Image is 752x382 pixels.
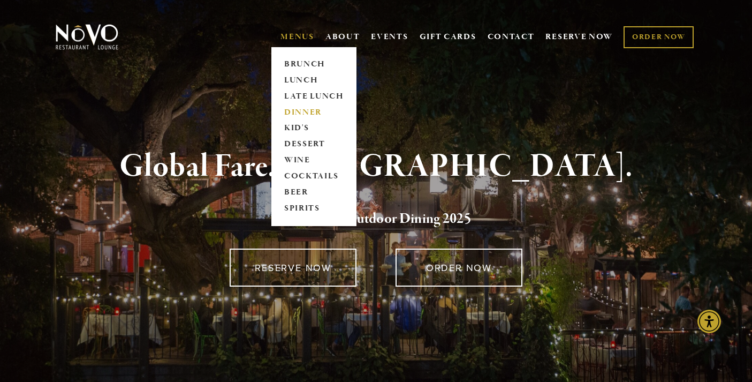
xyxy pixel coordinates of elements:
[280,153,347,169] a: WINE
[325,32,360,42] a: ABOUT
[73,208,679,230] h2: 5
[280,137,347,153] a: DESSERT
[281,209,464,230] a: Voted Best Outdoor Dining 202
[280,121,347,137] a: KID'S
[371,32,408,42] a: EVENTS
[280,72,347,88] a: LUNCH
[420,27,476,47] a: GIFT CARDS
[280,185,347,201] a: BEER
[697,310,721,333] div: Accessibility Menu
[280,32,314,42] a: MENUS
[545,27,613,47] a: RESERVE NOW
[396,249,522,287] a: ORDER NOW
[488,27,535,47] a: CONTACT
[624,26,694,48] a: ORDER NOW
[54,24,120,50] img: Novo Restaurant &amp; Lounge
[280,88,347,104] a: LATE LUNCH
[280,201,347,217] a: SPIRITS
[119,146,633,187] strong: Global Fare. [GEOGRAPHIC_DATA].
[230,249,356,287] a: RESERVE NOW
[280,169,347,185] a: COCKTAILS
[280,56,347,72] a: BRUNCH
[280,104,347,121] a: DINNER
